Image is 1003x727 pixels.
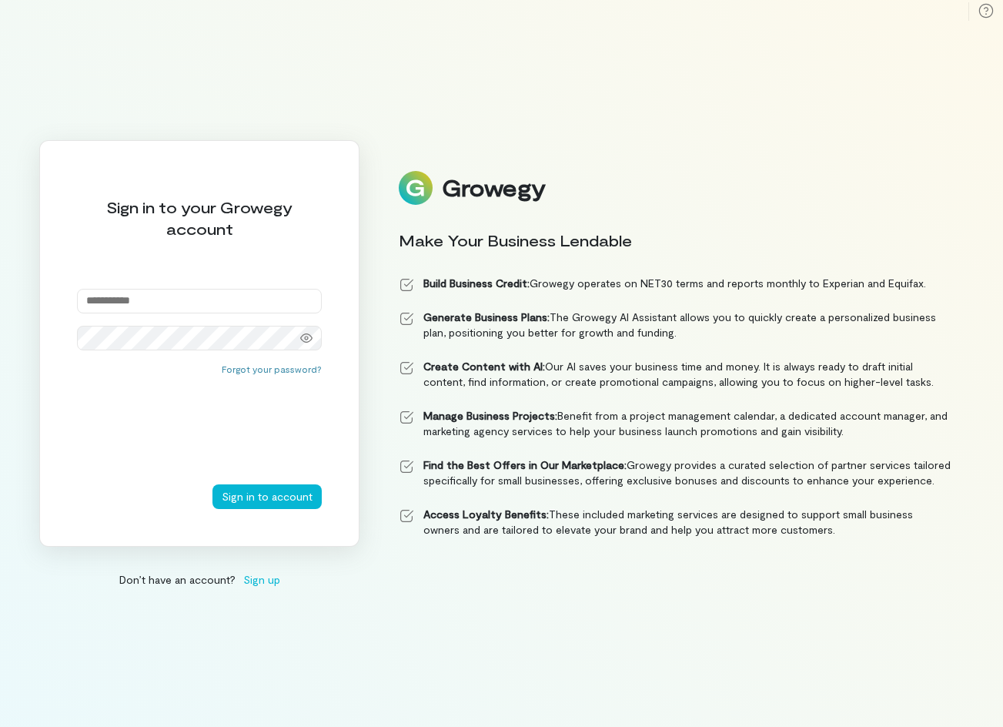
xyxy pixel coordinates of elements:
[39,571,359,588] div: Don’t have an account?
[222,363,322,375] button: Forgot your password?
[423,508,549,521] strong: Access Loyalty Benefits:
[442,175,545,201] div: Growegy
[423,458,627,471] strong: Find the Best Offers in Our Marketplace:
[399,408,951,439] li: Benefit from a project management calendar, a dedicated account manager, and marketing agency ser...
[423,276,530,290] strong: Build Business Credit:
[399,171,433,205] img: Logo
[399,507,951,538] li: These included marketing services are designed to support small business owners and are tailored ...
[423,360,545,373] strong: Create Content with AI:
[243,571,280,588] span: Sign up
[423,310,550,323] strong: Generate Business Plans:
[399,359,951,390] li: Our AI saves your business time and money. It is always ready to draft initial content, find info...
[77,196,322,240] div: Sign in to your Growegy account
[399,457,951,488] li: Growegy provides a curated selection of partner services tailored specifically for small business...
[212,484,322,509] button: Sign in to account
[399,310,951,340] li: The Growegy AI Assistant allows you to quickly create a personalized business plan, positioning y...
[399,276,951,291] li: Growegy operates on NET30 terms and reports monthly to Experian and Equifax.
[423,409,557,422] strong: Manage Business Projects:
[399,229,951,251] div: Make Your Business Lendable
